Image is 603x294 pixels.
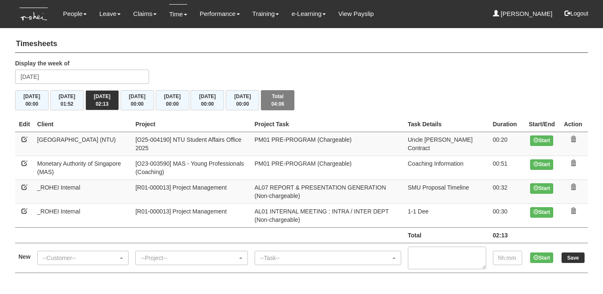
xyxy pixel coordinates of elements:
th: Start/End [526,117,558,132]
td: 1-1 Dee [405,203,490,227]
button: Start [530,159,553,170]
h4: Timesheets [15,36,588,53]
td: Coaching Information [405,156,490,180]
button: [DATE]02:13 [85,90,119,110]
button: --Customer-- [37,251,129,265]
td: 00:20 [490,132,526,156]
button: Start [530,207,553,218]
input: hh:mm [493,251,522,265]
button: --Task-- [255,251,401,265]
button: [DATE]01:52 [50,90,84,110]
td: _ROHEI Internal [34,180,132,203]
a: People [63,4,87,23]
td: [O23-003590] MAS - Young Professionals (Coaching) [132,156,251,180]
th: Project [132,117,251,132]
td: 00:51 [490,156,526,180]
a: View Payslip [338,4,374,23]
td: [R01-000013] Project Management [132,203,251,227]
button: Start [530,252,553,263]
td: 00:30 [490,203,526,227]
th: Client [34,117,132,132]
a: [PERSON_NAME] [493,4,553,23]
button: Logout [559,3,594,23]
td: [R01-000013] Project Management [132,180,251,203]
td: 02:13 [490,227,526,243]
a: Leave [99,4,121,23]
div: --Customer-- [43,254,119,262]
button: [DATE]00:00 [191,90,224,110]
td: Uncle [PERSON_NAME] Contract [405,132,490,156]
span: 01:52 [61,101,74,107]
span: 00:00 [236,101,249,107]
input: Save [562,252,585,263]
button: [DATE]00:00 [15,90,49,110]
label: New [18,252,31,261]
div: --Project-- [141,254,237,262]
th: Task Details [405,117,490,132]
th: Action [558,117,588,132]
a: Performance [200,4,240,23]
button: Start [530,135,553,146]
div: Timesheet Week Summary [15,90,588,110]
span: 02:13 [95,101,108,107]
span: 00:00 [131,101,144,107]
button: [DATE]00:00 [156,90,189,110]
a: e-Learning [291,4,326,23]
button: Total04:06 [261,90,294,110]
button: --Project-- [135,251,247,265]
td: [GEOGRAPHIC_DATA] (NTU) [34,132,132,156]
b: Total [408,232,421,239]
td: _ROHEI Internal [34,203,132,227]
span: 04:06 [271,101,284,107]
label: Display the week of [15,59,70,68]
iframe: chat widget [568,260,595,286]
th: Duration [490,117,526,132]
button: [DATE]00:00 [121,90,154,110]
td: SMU Proposal Timeline [405,180,490,203]
button: Start [530,183,553,194]
td: PM01 PRE-PROGRAM (Chargeable) [251,156,405,180]
td: [O25-004190] NTU Student Affairs Office 2025 [132,132,251,156]
td: Monetary Authority of Singapore (MAS) [34,156,132,180]
td: AL07 REPORT & PRESENTATION GENERATION (Non-chargeable) [251,180,405,203]
td: 00:32 [490,180,526,203]
a: Time [169,4,187,24]
th: Edit [15,117,34,132]
td: PM01 PRE-PROGRAM (Chargeable) [251,132,405,156]
th: Project Task [251,117,405,132]
span: 00:00 [26,101,39,107]
td: AL01 INTERNAL MEETING : INTRA / INTER DEPT (Non-chargeable) [251,203,405,227]
span: 00:00 [166,101,179,107]
a: Training [253,4,279,23]
div: --Task-- [260,254,391,262]
span: 00:00 [201,101,214,107]
button: [DATE]00:00 [226,90,259,110]
a: Claims [133,4,157,23]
